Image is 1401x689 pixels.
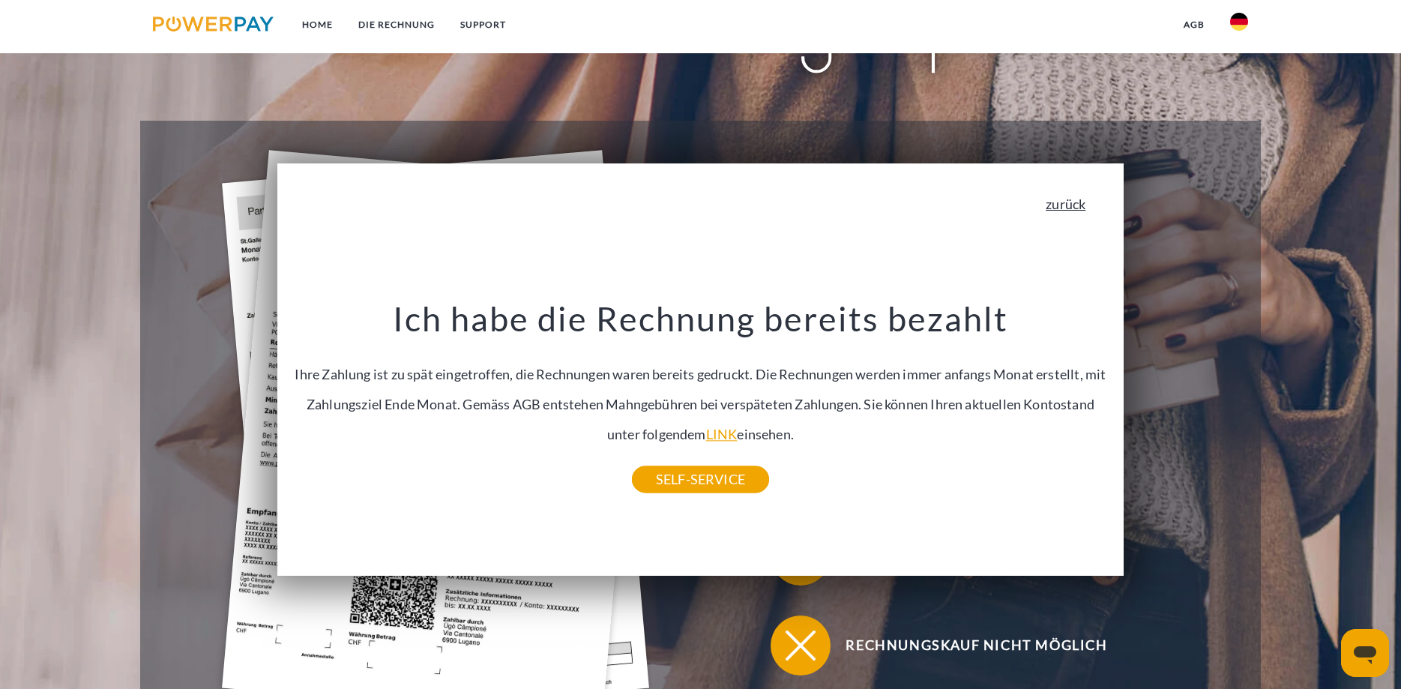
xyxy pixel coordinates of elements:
a: Home [289,11,346,38]
img: de [1230,13,1248,31]
a: agb [1171,11,1217,38]
a: SELF-SERVICE [632,466,769,493]
a: SUPPORT [448,11,519,38]
img: logo-powerpay.svg [153,16,274,31]
div: Ihre Zahlung ist zu spät eingetroffen, die Rechnungen waren bereits gedruckt. Die Rechnungen werd... [290,298,1110,479]
a: DIE RECHNUNG [346,11,448,38]
h3: Ich habe die Rechnung bereits bezahlt [290,298,1110,340]
img: qb_close.svg [782,627,819,664]
button: Rechnungskauf nicht möglich [771,616,1160,676]
iframe: Schaltfläche zum Öffnen des Messaging-Fensters [1341,629,1389,677]
a: zurück [1046,197,1085,211]
span: Rechnungskauf nicht möglich [793,616,1160,676]
a: LINK [706,426,738,442]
